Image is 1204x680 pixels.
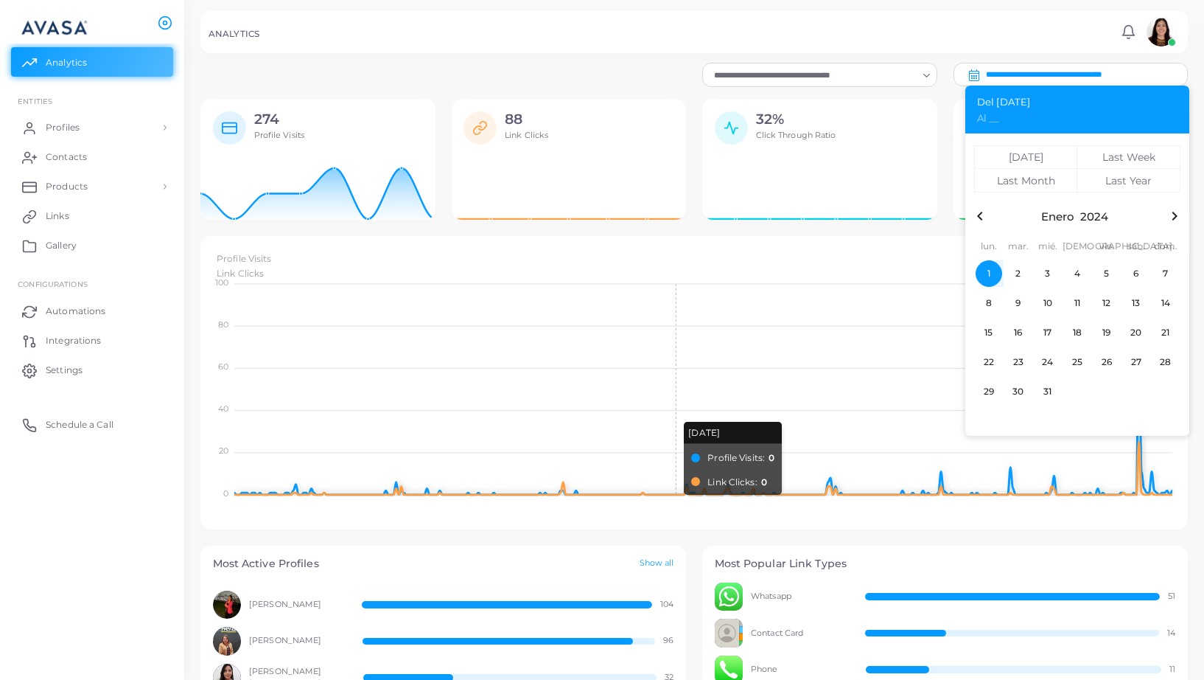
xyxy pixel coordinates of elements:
span: 16 [1005,319,1032,346]
span: 96 [663,635,673,647]
span: 14 [1167,628,1175,639]
a: Gallery [11,231,173,260]
span: Phone [751,664,850,676]
span: 25 [1064,349,1091,375]
a: avatar [1142,17,1180,46]
span: Schedule a Call [46,418,113,431]
button: 7 [1151,259,1180,288]
a: Integrations [11,326,173,355]
span: 3 [1035,260,1061,287]
span: Al __ [977,114,1000,130]
span: Click Through Ratio [756,130,836,140]
h5: ANALYTICS [209,29,259,39]
a: Profiles [11,113,173,142]
span: 22 [976,349,1002,375]
span: Del [DATE] [977,97,1030,114]
tspan: 80 [217,319,228,330]
span: 28 [1152,349,1179,375]
button: 1 [974,259,1004,288]
span: 23 [1005,349,1032,375]
div: vie. [1092,240,1121,253]
span: 7 [1152,260,1179,287]
button: 12 [1092,288,1121,318]
button: 29 [974,377,1004,406]
span: 9 [1005,290,1032,316]
button: 20 [1121,318,1151,347]
button: 11 [1063,288,1092,318]
span: Gallery [46,239,77,252]
span: 30 [1005,378,1032,405]
div: lun. [974,240,1004,253]
span: 19 [1093,319,1120,346]
tspan: 60 [217,361,228,372]
tspan: 20 [218,445,228,456]
button: 21 [1151,318,1180,347]
button: 18 [1063,318,1092,347]
a: Schedule a Call [11,410,173,440]
span: Link Clicks [217,268,264,279]
button: 4 [1063,259,1092,288]
button: 27 [1121,347,1151,377]
span: [PERSON_NAME] [249,635,346,647]
span: ENTITIES [18,97,52,105]
span: 29 [976,378,1002,405]
span: 20 [1123,319,1149,346]
button: 15 [974,318,1004,347]
button: 13 [1121,288,1151,318]
button: 28 [1151,347,1180,377]
button: 14 [1151,288,1180,318]
span: Profiles [46,121,80,134]
h4: Most Popular Link Types [715,558,1176,570]
span: 21 [1152,319,1179,346]
button: Last Week [1077,145,1180,169]
button: [DATE] [974,145,1077,169]
button: Last Year [1077,169,1180,192]
button: 5 [1092,259,1121,288]
span: 1 [976,260,1002,287]
button: Last Month [974,169,1077,192]
button: 24 [1033,347,1063,377]
span: 15 [976,319,1002,346]
h4: Most Active Profiles [213,558,319,570]
span: 10 [1035,290,1061,316]
a: Automations [11,296,173,326]
span: 2 [1005,260,1032,287]
div: [DEMOGRAPHIC_DATA]. [1063,240,1092,253]
span: Products [46,180,88,193]
span: Profile Visits [254,130,305,140]
button: 2 [1004,259,1033,288]
span: 31 [1035,378,1061,405]
span: Analytics [46,56,87,69]
button: 23 [1004,347,1033,377]
span: 26 [1093,349,1120,375]
button: 26 [1092,347,1121,377]
span: 6 [1123,260,1149,287]
div: [DATE] [1009,152,1043,162]
img: logo [13,14,95,41]
tspan: 0 [223,488,228,499]
span: 11 [1169,664,1175,676]
span: 51 [1168,591,1175,603]
button: 3 [1033,259,1063,288]
span: 13 [1123,290,1149,316]
span: Profile Visits [217,253,272,264]
span: 8 [976,290,1002,316]
img: avatar [1147,17,1176,46]
span: 4 [1064,260,1091,287]
a: Products [11,172,173,201]
span: 24 [1035,349,1061,375]
button: Enero [1041,211,1074,222]
a: Contacts [11,142,173,172]
button: 16 [1004,318,1033,347]
a: Analytics [11,47,173,77]
span: Link Clicks [505,130,548,140]
span: Contact Card [751,628,849,639]
div: sáb. [1121,240,1151,253]
tspan: 100 [214,277,228,288]
div: mar. [1004,240,1033,253]
span: 11 [1064,290,1091,316]
span: Settings [46,364,83,377]
span: [PERSON_NAME] [249,599,346,611]
span: Contacts [46,150,87,164]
